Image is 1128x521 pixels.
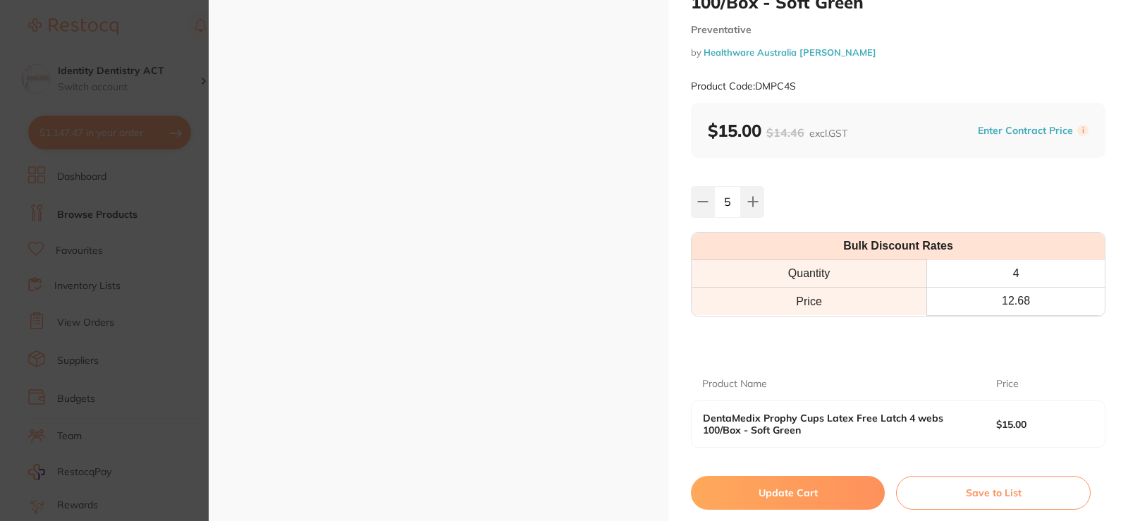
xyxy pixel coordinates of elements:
a: Healthware Australia [PERSON_NAME] [704,47,876,58]
th: 12.68 [927,288,1105,315]
button: Save to List [896,476,1091,510]
b: DentaMedix Prophy Cups Latex Free Latch 4 webs 100/Box - Soft Green [703,412,967,435]
label: i [1077,125,1089,136]
th: 4 [927,260,1105,288]
b: $15.00 [996,419,1084,430]
span: $14.46 [766,125,804,140]
button: Enter Contract Price [974,124,1077,137]
small: Preventative [691,24,1105,36]
th: Quantity [692,260,927,288]
small: Product Code: DMPC4S [691,80,796,92]
th: Bulk Discount Rates [692,233,1105,260]
td: Price [692,288,927,315]
span: excl. GST [809,127,847,140]
button: Update Cart [691,476,885,510]
b: $15.00 [708,120,847,141]
p: Product Name [702,377,767,391]
small: by [691,47,1105,58]
p: Price [996,377,1019,391]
